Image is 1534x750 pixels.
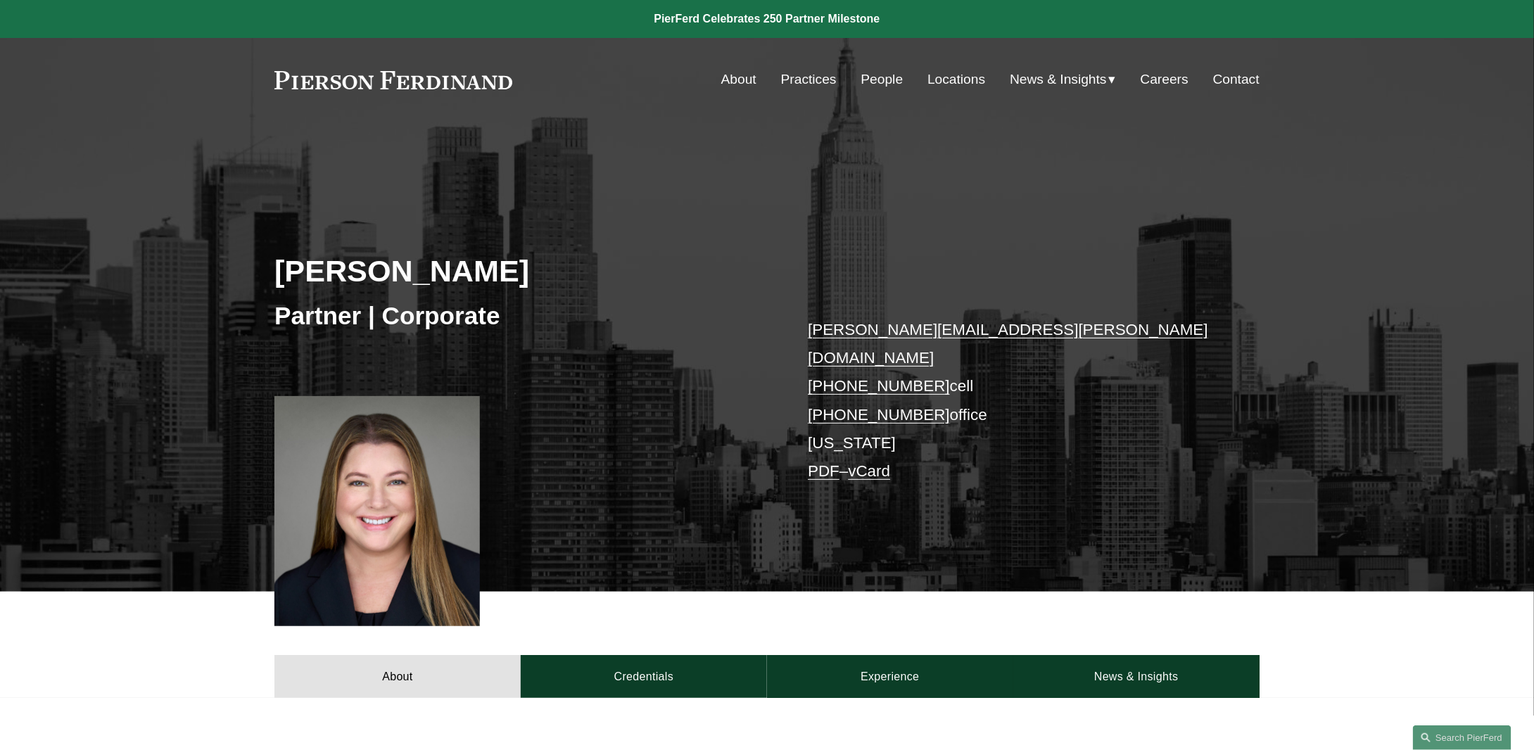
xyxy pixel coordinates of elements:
a: vCard [849,462,891,480]
a: folder dropdown [1010,66,1116,93]
a: [PERSON_NAME][EMAIL_ADDRESS][PERSON_NAME][DOMAIN_NAME] [808,321,1208,367]
a: News & Insights [1013,655,1260,697]
a: Careers [1141,66,1188,93]
a: Contact [1213,66,1260,93]
a: Credentials [521,655,767,697]
a: Practices [781,66,837,93]
a: Search this site [1413,725,1511,750]
a: Locations [927,66,985,93]
a: PDF [808,462,839,480]
a: People [861,66,904,93]
h2: [PERSON_NAME] [274,253,767,289]
h3: Partner | Corporate [274,300,767,331]
a: [PHONE_NUMBER] [808,377,950,395]
p: cell office [US_STATE] – [808,316,1218,486]
span: News & Insights [1010,68,1107,92]
a: About [274,655,521,697]
a: [PHONE_NUMBER] [808,406,950,424]
a: Experience [767,655,1013,697]
a: About [721,66,756,93]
